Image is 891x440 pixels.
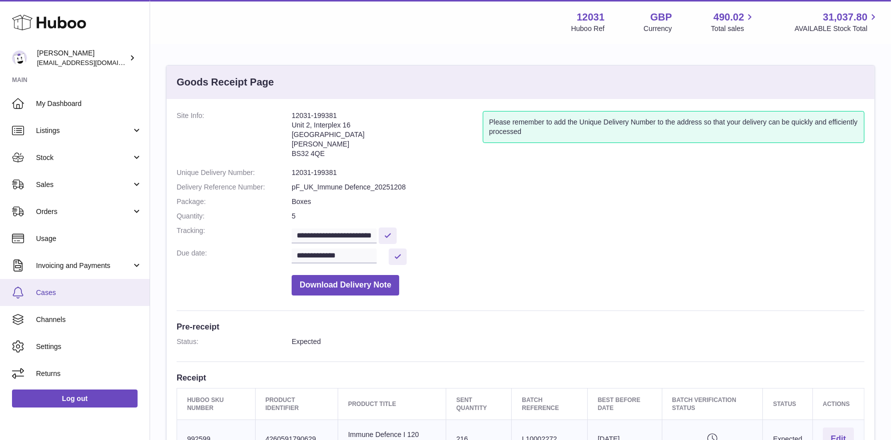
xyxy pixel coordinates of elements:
[36,315,142,324] span: Channels
[177,111,292,163] dt: Site Info:
[292,182,864,192] dd: pF_UK_Immune Defence_20251208
[12,389,138,407] a: Log out
[177,197,292,206] dt: Package:
[37,48,127,67] div: [PERSON_NAME]
[711,10,755,33] a: 490.02 Total sales
[37,58,147,66] span: [EMAIL_ADDRESS][DOMAIN_NAME]
[794,10,879,33] a: 31,037.80 AVAILABLE Stock Total
[36,288,142,297] span: Cases
[36,180,132,189] span: Sales
[177,388,256,419] th: Huboo SKU Number
[292,275,399,295] button: Download Delivery Note
[446,388,512,419] th: Sent Quantity
[650,10,672,24] strong: GBP
[292,111,483,163] address: 12031-199381 Unit 2, Interplex 16 [GEOGRAPHIC_DATA] [PERSON_NAME] BS32 4QE
[794,24,879,33] span: AVAILABLE Stock Total
[577,10,605,24] strong: 12031
[823,10,867,24] span: 31,037.80
[36,369,142,378] span: Returns
[662,388,763,419] th: Batch Verification Status
[36,261,132,270] span: Invoicing and Payments
[177,168,292,177] dt: Unique Delivery Number:
[177,248,292,265] dt: Due date:
[36,99,142,108] span: My Dashboard
[338,388,446,419] th: Product title
[812,388,864,419] th: Actions
[177,321,864,332] h3: Pre-receipt
[644,24,672,33] div: Currency
[177,226,292,243] dt: Tracking:
[36,342,142,351] span: Settings
[36,126,132,135] span: Listings
[177,211,292,221] dt: Quantity:
[292,197,864,206] dd: Boxes
[292,211,864,221] dd: 5
[713,10,744,24] span: 490.02
[177,182,292,192] dt: Delivery Reference Number:
[512,388,587,419] th: Batch Reference
[292,168,864,177] dd: 12031-199381
[587,388,662,419] th: Best Before Date
[571,24,605,33] div: Huboo Ref
[36,153,132,162] span: Stock
[177,337,292,346] dt: Status:
[483,111,864,143] div: Please remember to add the Unique Delivery Number to the address so that your delivery can be qui...
[12,50,27,65] img: admin@makewellforyou.com
[36,234,142,243] span: Usage
[177,75,274,89] h3: Goods Receipt Page
[763,388,812,419] th: Status
[177,372,864,383] h3: Receipt
[36,207,132,216] span: Orders
[292,337,864,346] dd: Expected
[711,24,755,33] span: Total sales
[255,388,338,419] th: Product Identifier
